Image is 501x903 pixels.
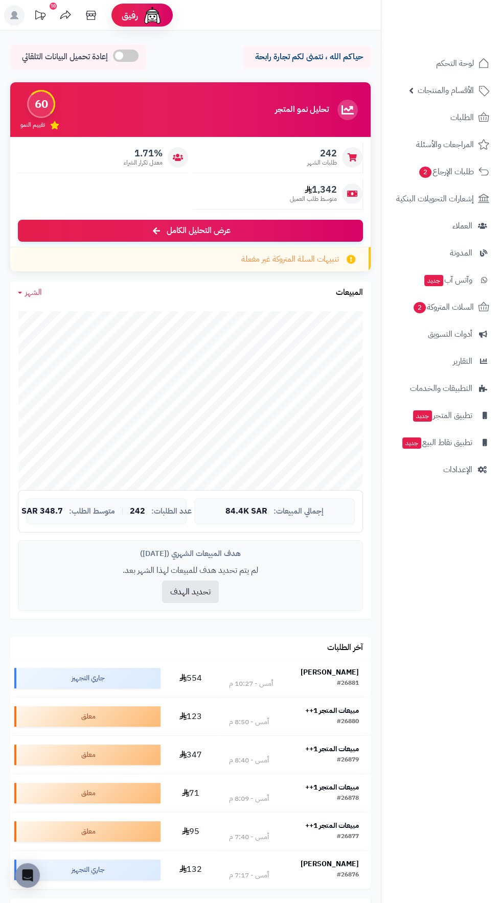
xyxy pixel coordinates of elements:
[50,3,57,10] div: 10
[416,137,474,152] span: المراجعات والأسئلة
[414,302,426,313] span: 2
[14,668,161,688] div: جاري التجهيز
[412,408,472,423] span: تطبيق المتجر
[14,783,161,803] div: معلق
[151,507,192,516] span: عدد الطلبات:
[402,437,421,449] span: جديد
[419,167,431,178] span: 2
[250,51,363,63] p: حياكم الله ، نتمنى لكم تجارة رابحة
[122,9,138,21] span: رفيق
[165,698,217,735] td: 123
[305,782,359,793] strong: مبيعات المتجر 1++
[21,507,63,516] span: 348.7 SAR
[225,507,267,516] span: 84.4K SAR
[388,187,495,211] a: إشعارات التحويلات البنكية
[26,565,355,576] p: لم يتم تحديد هدف للمبيعات لهذا الشهر بعد.
[165,774,217,812] td: 71
[436,56,474,71] span: لوحة التحكم
[413,300,474,314] span: السلات المتروكة
[18,220,363,242] a: عرض التحليل الكامل
[388,268,495,292] a: وآتس آبجديد
[167,225,231,237] span: عرض التحليل الكامل
[229,832,269,842] div: أمس - 7:40 م
[418,83,474,98] span: الأقسام والمنتجات
[337,794,359,804] div: #26878
[401,435,472,450] span: تطبيق نقاط البيع
[410,381,472,396] span: التطبيقات والخدمات
[305,744,359,754] strong: مبيعات المتجر 1++
[14,860,161,880] div: جاري التجهيز
[424,275,443,286] span: جديد
[165,736,217,774] td: 347
[413,410,432,422] span: جديد
[69,507,115,516] span: متوسط الطلب:
[336,288,363,297] h3: المبيعات
[305,820,359,831] strong: مبيعات المتجر 1++
[162,581,219,603] button: تحديد الهدف
[307,158,337,167] span: طلبات الشهر
[453,354,472,368] span: التقارير
[388,159,495,184] a: طلبات الإرجاع2
[26,548,355,559] div: هدف المبيعات الشهري ([DATE])
[423,273,472,287] span: وآتس آب
[388,132,495,157] a: المراجعات والأسئلة
[165,659,217,697] td: 554
[388,430,495,455] a: تطبيق نقاط البيعجديد
[388,295,495,319] a: السلات المتروكة2
[307,148,337,159] span: 242
[229,794,269,804] div: أمس - 8:09 م
[275,105,329,114] h3: تحليل نمو المتجر
[18,287,42,298] a: الشهر
[327,643,363,653] h3: آخر الطلبات
[388,241,495,265] a: المدونة
[431,28,491,49] img: logo-2.png
[25,286,42,298] span: الشهر
[241,253,339,265] span: تنبيهات السلة المتروكة غير مفعلة
[388,403,495,428] a: تطبيق المتجرجديد
[22,51,108,63] span: إعادة تحميل البيانات التلقائي
[124,158,163,167] span: معدل تكرار الشراء
[418,165,474,179] span: طلبات الإرجاع
[388,322,495,346] a: أدوات التسويق
[20,121,45,129] span: تقييم النمو
[450,110,474,125] span: الطلبات
[229,679,273,689] div: أمس - 10:27 م
[165,813,217,850] td: 95
[142,5,163,26] img: ai-face.png
[14,706,161,727] div: معلق
[229,755,269,766] div: أمس - 8:40 م
[165,851,217,889] td: 132
[388,51,495,76] a: لوحة التحكم
[124,148,163,159] span: 1.71%
[229,870,269,881] div: أمس - 7:17 م
[388,457,495,482] a: الإعدادات
[388,105,495,130] a: الطلبات
[305,705,359,716] strong: مبيعات المتجر 1++
[15,863,40,888] div: Open Intercom Messenger
[337,755,359,766] div: #26879
[443,462,472,477] span: الإعدادات
[14,821,161,842] div: معلق
[130,507,145,516] span: 242
[428,327,472,341] span: أدوات التسويق
[290,184,337,195] span: 1,342
[290,195,337,203] span: متوسط طلب العميل
[301,859,359,869] strong: [PERSON_NAME]
[229,717,269,727] div: أمس - 8:50 م
[121,507,124,515] span: |
[27,5,53,28] a: تحديثات المنصة
[388,349,495,374] a: التقارير
[337,832,359,842] div: #26877
[337,870,359,881] div: #26876
[274,507,324,516] span: إجمالي المبيعات:
[337,717,359,727] div: #26880
[388,376,495,401] a: التطبيقات والخدمات
[396,192,474,206] span: إشعارات التحويلات البنكية
[301,667,359,678] strong: [PERSON_NAME]
[450,246,472,260] span: المدونة
[452,219,472,233] span: العملاء
[388,214,495,238] a: العملاء
[337,679,359,689] div: #26881
[14,745,161,765] div: معلق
